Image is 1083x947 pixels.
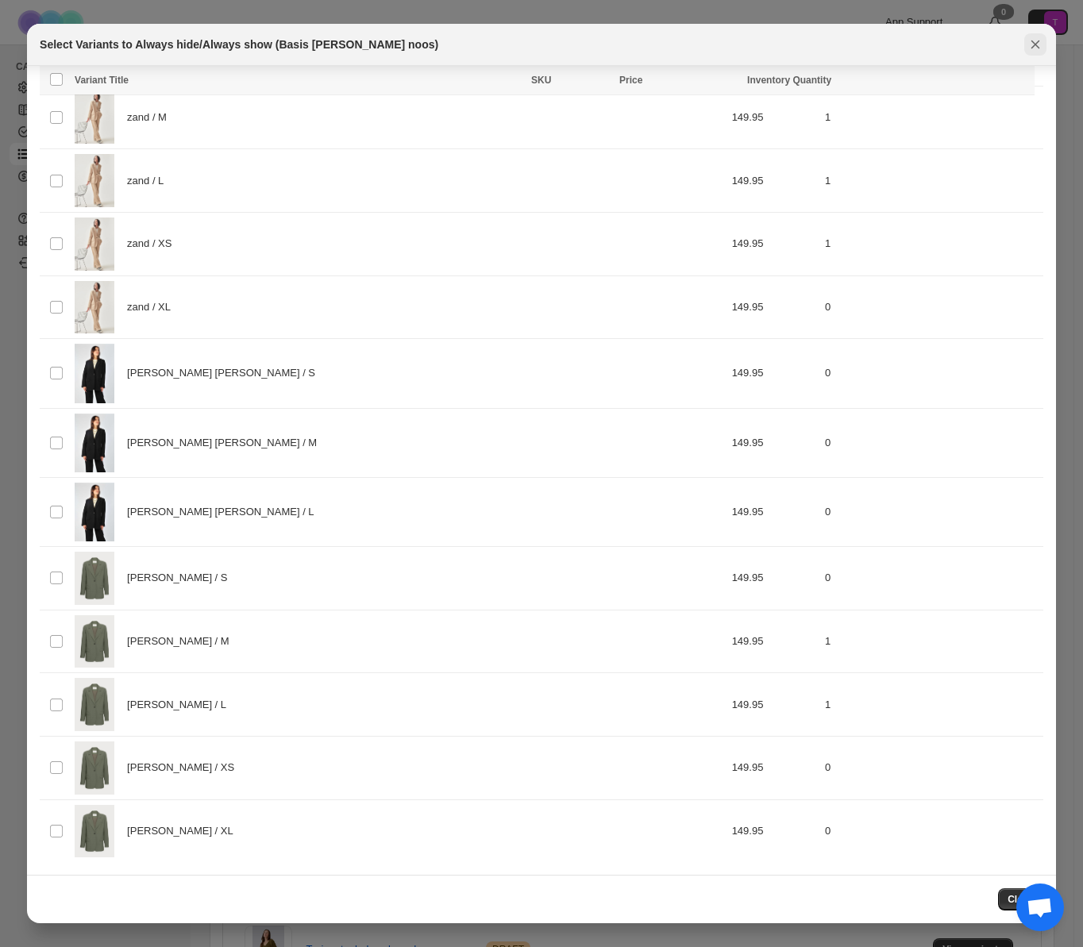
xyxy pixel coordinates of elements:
span: Inventory Quantity [747,75,831,86]
div: Open de chat [1016,883,1064,931]
button: Close [1024,33,1046,56]
span: zand / L [127,173,172,189]
td: 0 [820,477,1043,546]
td: 0 [820,799,1043,862]
td: 0 [820,736,1043,799]
td: 149.95 [727,149,820,213]
td: 149.95 [727,86,820,149]
img: Modstrom-basis-blazer-gale-noos-powder-sand-55411-5.jpg [75,741,114,795]
span: [PERSON_NAME] [PERSON_NAME] / M [127,435,326,451]
img: modstrom-klassieke-relaxed-fit-blazer-met-lange-pasvorm-gale-blazer-noos-1_6.jpg [75,414,114,472]
button: Close [998,888,1043,910]
img: Modstrom-basis-blazer-gale-noos-powder-sand-55411.jpg [75,154,114,207]
td: 149.95 [727,477,820,546]
span: [PERSON_NAME] / XS [127,760,243,776]
img: Modstrom-basis-blazer-gale-noos-powder-sand-55411-5.jpg [75,615,114,668]
td: 0 [820,546,1043,610]
img: Modstrom-basis-blazer-gale-noos-powder-sand-55411-5.jpg [75,805,114,858]
td: 149.95 [727,339,820,408]
img: Modstrom-basis-blazer-gale-noos-powder-sand-55411.jpg [75,91,114,144]
td: 149.95 [727,275,820,339]
td: 149.95 [727,546,820,610]
span: SKU [531,75,551,86]
span: [PERSON_NAME] / M [127,633,237,649]
span: zand / XL [127,299,179,315]
img: Modstrom-basis-blazer-gale-noos-powder-sand-55411-5.jpg [75,678,114,731]
span: Price [619,75,642,86]
td: 1 [820,149,1043,213]
span: Variant Title [75,75,129,86]
td: 1 [820,212,1043,275]
img: Modstrom-basis-blazer-gale-noos-powder-sand-55411.jpg [75,281,114,334]
td: 0 [820,339,1043,408]
td: 149.95 [727,736,820,799]
img: Modstrom-basis-blazer-gale-noos-powder-sand-55411-5.jpg [75,552,114,605]
img: Modstrom-basis-blazer-gale-noos-powder-sand-55411.jpg [75,218,114,271]
img: modstrom-klassieke-relaxed-fit-blazer-met-lange-pasvorm-gale-blazer-noos-1_6.jpg [75,483,114,541]
td: 149.95 [727,408,820,477]
span: [PERSON_NAME] [PERSON_NAME] / L [127,504,322,520]
span: [PERSON_NAME] / S [127,570,236,586]
td: 149.95 [727,799,820,862]
h2: Select Variants to Always hide/Always show (Basis [PERSON_NAME] noos) [40,37,438,52]
span: [PERSON_NAME] / L [127,697,234,713]
td: 149.95 [727,212,820,275]
td: 1 [820,673,1043,737]
span: zand / M [127,110,175,125]
span: [PERSON_NAME] / XL [127,823,241,839]
span: zand / XS [127,236,180,252]
td: 0 [820,408,1043,477]
span: Close [1008,893,1034,906]
td: 1 [820,610,1043,673]
img: modstrom-klassieke-relaxed-fit-blazer-met-lange-pasvorm-gale-blazer-noos-1_6.jpg [75,344,114,402]
span: [PERSON_NAME] [PERSON_NAME] / S [127,365,324,381]
td: 1 [820,86,1043,149]
td: 0 [820,275,1043,339]
td: 149.95 [727,610,820,673]
td: 149.95 [727,673,820,737]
